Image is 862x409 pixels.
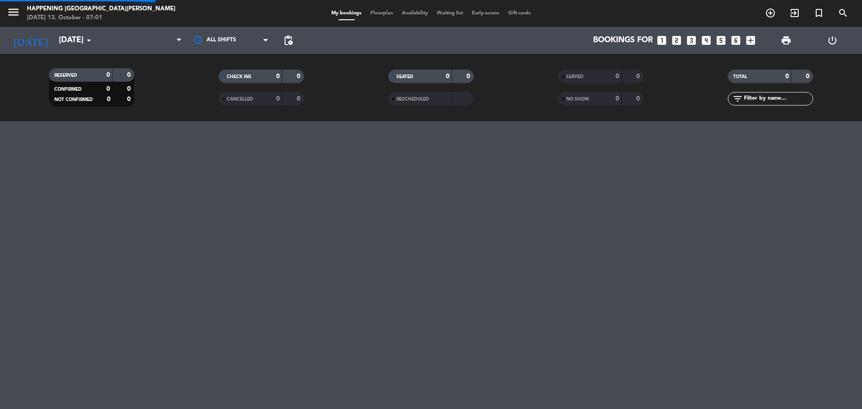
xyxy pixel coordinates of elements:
div: Happening [GEOGRAPHIC_DATA][PERSON_NAME] [27,4,176,13]
span: My bookings [327,11,366,16]
button: menu [7,5,20,22]
span: CONFIRMED [54,87,82,92]
strong: 0 [806,73,811,79]
i: exit_to_app [789,8,800,18]
span: CHECK INS [227,75,251,79]
i: looks_5 [715,35,727,46]
span: Floorplan [366,11,397,16]
i: search [838,8,849,18]
span: SERVED [566,75,584,79]
input: Filter by name... [743,94,813,104]
span: NO SHOW [566,97,589,101]
strong: 0 [106,86,110,92]
div: [DATE] 13. October - 07:01 [27,13,176,22]
div: LOG OUT [809,27,855,54]
i: looks_6 [730,35,742,46]
strong: 0 [276,73,280,79]
i: turned_in_not [814,8,824,18]
span: Availability [397,11,432,16]
span: Waiting list [432,11,467,16]
strong: 0 [276,96,280,102]
i: filter_list [732,93,743,104]
strong: 0 [107,96,110,102]
strong: 0 [636,73,642,79]
strong: 0 [106,72,110,78]
i: looks_one [656,35,668,46]
i: add_circle_outline [765,8,776,18]
strong: 0 [466,73,472,79]
strong: 0 [616,73,619,79]
i: looks_3 [686,35,697,46]
span: CANCELLED [227,97,253,101]
strong: 0 [785,73,789,79]
strong: 0 [616,96,619,102]
i: looks_two [671,35,682,46]
i: menu [7,5,20,19]
strong: 0 [297,73,302,79]
span: Bookings for [593,36,653,45]
strong: 0 [636,96,642,102]
span: RESERVED [54,73,77,78]
strong: 0 [446,73,449,79]
i: power_settings_new [827,35,838,46]
span: RESCHEDULED [396,97,429,101]
span: Early-access [467,11,504,16]
i: add_box [745,35,756,46]
span: print [781,35,792,46]
i: arrow_drop_down [84,35,94,46]
span: TOTAL [733,75,747,79]
span: SEATED [396,75,413,79]
strong: 0 [127,72,132,78]
span: pending_actions [283,35,294,46]
i: [DATE] [7,31,54,50]
strong: 0 [297,96,302,102]
strong: 0 [127,86,132,92]
span: NOT CONFIRMED [54,97,93,102]
span: Gift cards [504,11,535,16]
strong: 0 [127,96,132,102]
i: looks_4 [700,35,712,46]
